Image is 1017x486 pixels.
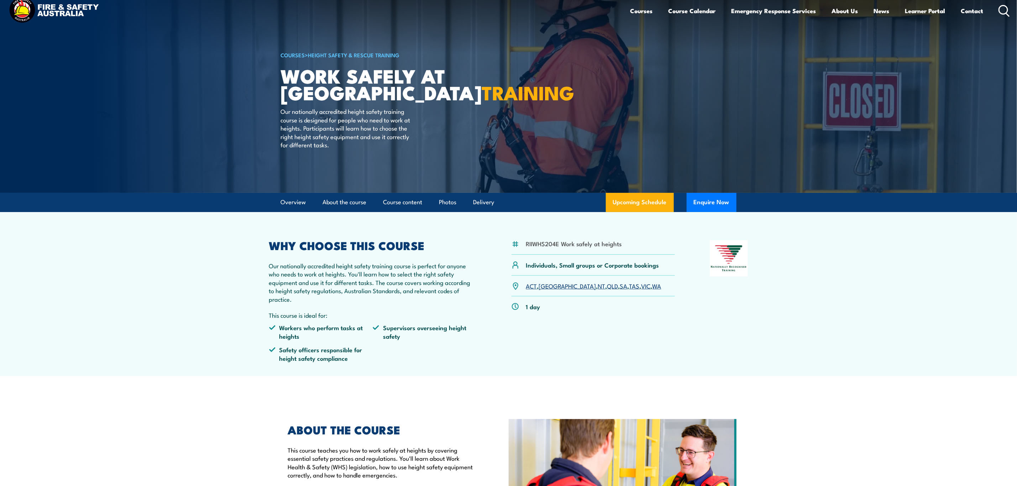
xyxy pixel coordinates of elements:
[281,67,457,100] h1: Work Safely at [GEOGRAPHIC_DATA]
[269,240,477,250] h2: WHY CHOOSE THIS COURSE
[732,1,816,20] a: Emergency Response Services
[641,281,651,290] a: VIC
[606,193,674,212] a: Upcoming Schedule
[269,323,373,340] li: Workers who perform tasks at heights
[281,51,457,59] h6: >
[526,281,537,290] a: ACT
[630,1,653,20] a: Courses
[607,281,618,290] a: QLD
[629,281,640,290] a: TAS
[288,424,476,434] h2: ABOUT THE COURSE
[269,345,373,362] li: Safety officers responsible for height safety compliance
[526,261,659,269] p: Individuals, Small groups or Corporate bookings
[482,77,575,107] strong: TRAINING
[308,51,400,59] a: Height Safety & Rescue Training
[652,281,661,290] a: WA
[526,239,622,248] li: RIIWHS204E Work safely at heights
[905,1,945,20] a: Learner Portal
[526,282,661,290] p: , , , , , , ,
[288,446,476,479] p: This course teaches you how to work safely at heights by covering essential safety practices and ...
[598,281,606,290] a: NT
[669,1,716,20] a: Course Calendar
[383,193,423,212] a: Course content
[473,193,494,212] a: Delivery
[961,1,984,20] a: Contact
[687,193,736,212] button: Enquire Now
[710,240,748,276] img: Nationally Recognised Training logo.
[526,302,540,311] p: 1 day
[620,281,628,290] a: SA
[323,193,367,212] a: About the course
[269,262,477,303] p: Our nationally accredited height safety training course is perfect for anyone who needs to work a...
[281,193,306,212] a: Overview
[439,193,457,212] a: Photos
[874,1,890,20] a: News
[832,1,858,20] a: About Us
[269,311,477,319] p: This course is ideal for:
[539,281,596,290] a: [GEOGRAPHIC_DATA]
[373,323,477,340] li: Supervisors overseeing height safety
[281,51,305,59] a: COURSES
[281,107,411,149] p: Our nationally accredited height safety training course is designed for people who need to work a...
